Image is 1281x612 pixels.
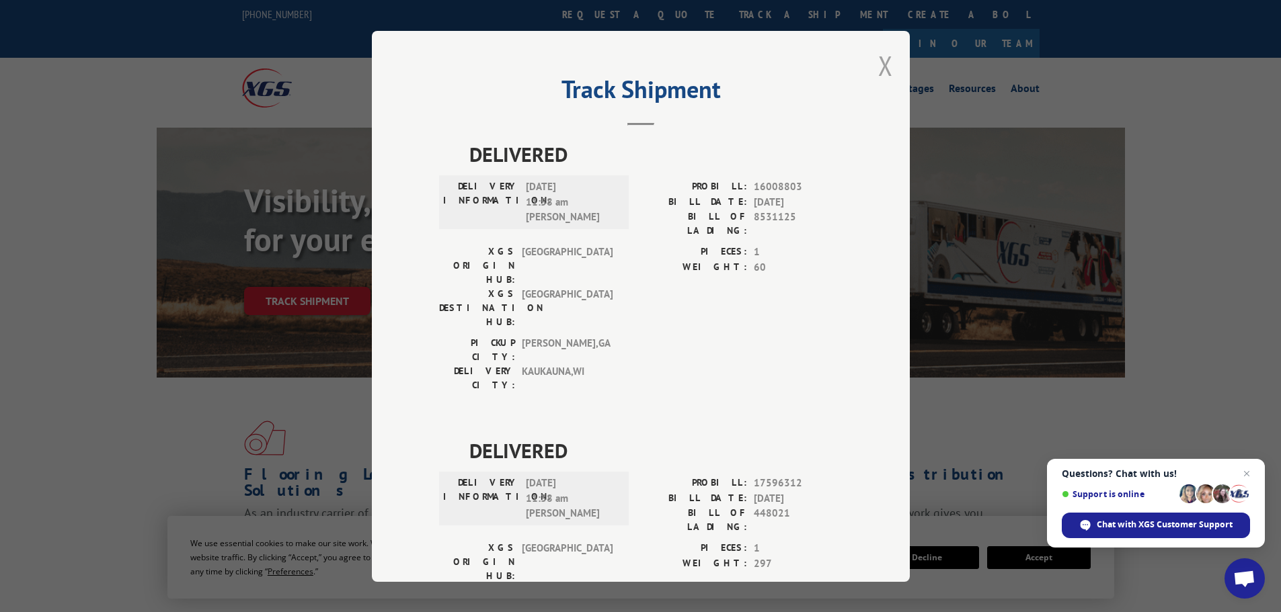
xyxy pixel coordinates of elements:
div: Open chat [1225,558,1265,599]
span: Support is online [1062,489,1175,499]
label: XGS DESTINATION HUB: [439,287,515,329]
label: DELIVERY INFORMATION: [443,179,519,225]
span: DELIVERED [469,139,843,169]
span: Questions? Chat with us! [1062,468,1250,479]
label: PIECES: [641,541,747,556]
span: [GEOGRAPHIC_DATA] [522,245,613,287]
label: WEIGHT: [641,259,747,275]
div: Chat with XGS Customer Support [1062,513,1250,538]
span: 16008803 [754,179,843,195]
span: [DATE] [754,194,843,210]
label: BILL DATE: [641,194,747,210]
span: DELIVERED [469,435,843,466]
span: Chat with XGS Customer Support [1097,519,1233,531]
span: [PERSON_NAME] , GA [522,336,613,364]
label: DELIVERY CITY: [439,364,515,392]
span: 60 [754,259,843,275]
label: XGS ORIGIN HUB: [439,541,515,583]
span: [DATE] 11:58 am [PERSON_NAME] [526,179,617,225]
span: 1 [754,541,843,556]
span: 1 [754,245,843,260]
label: BILL DATE: [641,490,747,506]
span: 448021 [754,506,843,534]
span: [DATE] [754,490,843,506]
span: 297 [754,556,843,571]
span: [GEOGRAPHIC_DATA] [522,541,613,583]
label: BILL OF LADING: [641,210,747,238]
label: PROBILL: [641,476,747,491]
h2: Track Shipment [439,80,843,105]
span: [GEOGRAPHIC_DATA] [522,287,613,329]
label: PIECES: [641,245,747,260]
button: Close modal [878,48,893,83]
label: PICKUP CITY: [439,336,515,364]
label: DELIVERY INFORMATION: [443,476,519,521]
span: 17596312 [754,476,843,491]
label: XGS ORIGIN HUB: [439,245,515,287]
span: 8531125 [754,210,843,238]
label: PROBILL: [641,179,747,195]
label: BILL OF LADING: [641,506,747,534]
span: KAUKAUNA , WI [522,364,613,392]
label: WEIGHT: [641,556,747,571]
span: [DATE] 11:38 am [PERSON_NAME] [526,476,617,521]
span: Close chat [1239,466,1255,482]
